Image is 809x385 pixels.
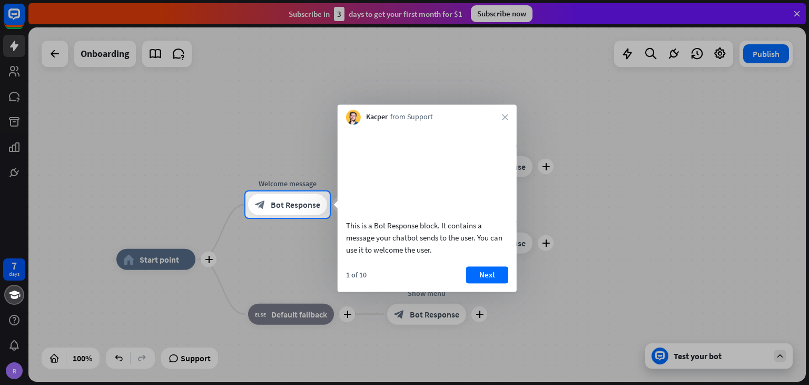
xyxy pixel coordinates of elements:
i: close [502,114,508,120]
i: block_bot_response [255,199,265,210]
button: Next [466,266,508,283]
div: 1 of 10 [346,270,367,280]
div: This is a Bot Response block. It contains a message your chatbot sends to the user. You can use i... [346,219,508,256]
button: Open LiveChat chat widget [8,4,40,36]
span: Bot Response [271,199,320,210]
span: from Support [390,112,433,123]
span: Kacper [366,112,388,123]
